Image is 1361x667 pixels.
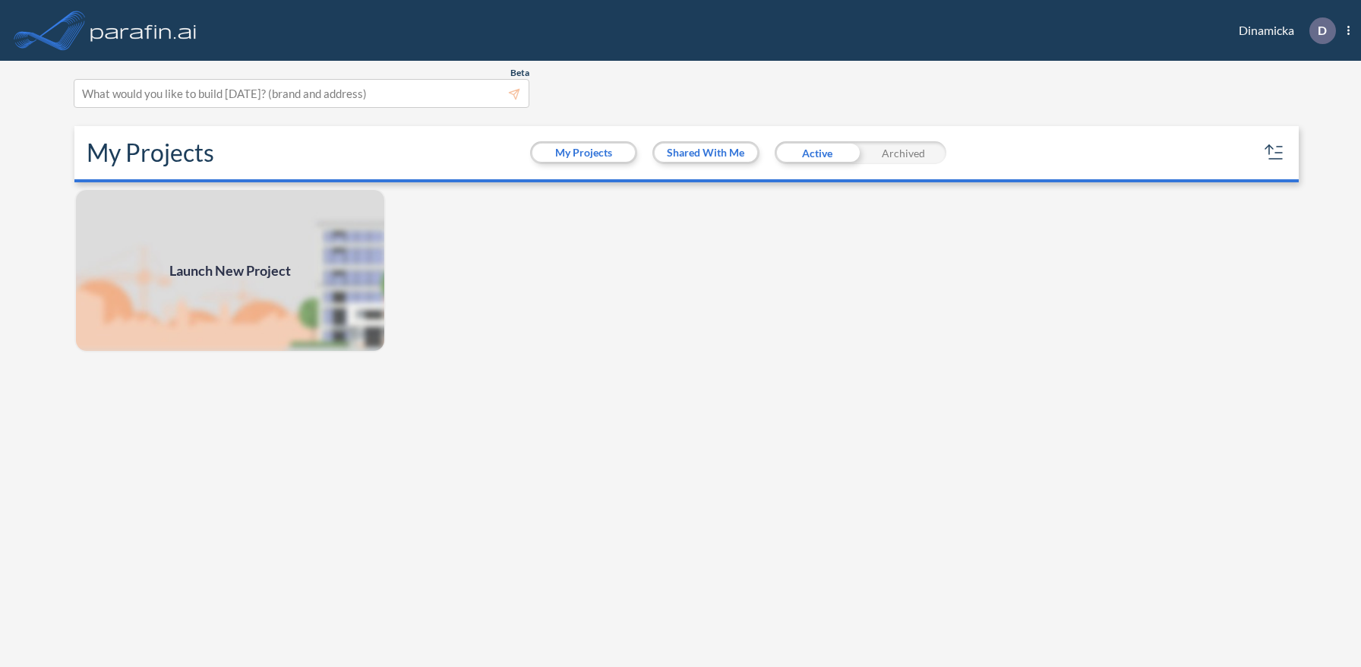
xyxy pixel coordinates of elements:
img: add [74,188,386,352]
span: Launch New Project [169,261,291,281]
img: logo [87,15,200,46]
button: Shared With Me [655,144,757,162]
button: My Projects [532,144,635,162]
div: Dinamicka [1216,17,1350,44]
span: Beta [510,67,529,79]
div: Active [775,141,860,164]
h2: My Projects [87,138,214,167]
div: Archived [860,141,946,164]
p: D [1318,24,1327,37]
button: sort [1262,141,1287,165]
a: Launch New Project [74,188,386,352]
